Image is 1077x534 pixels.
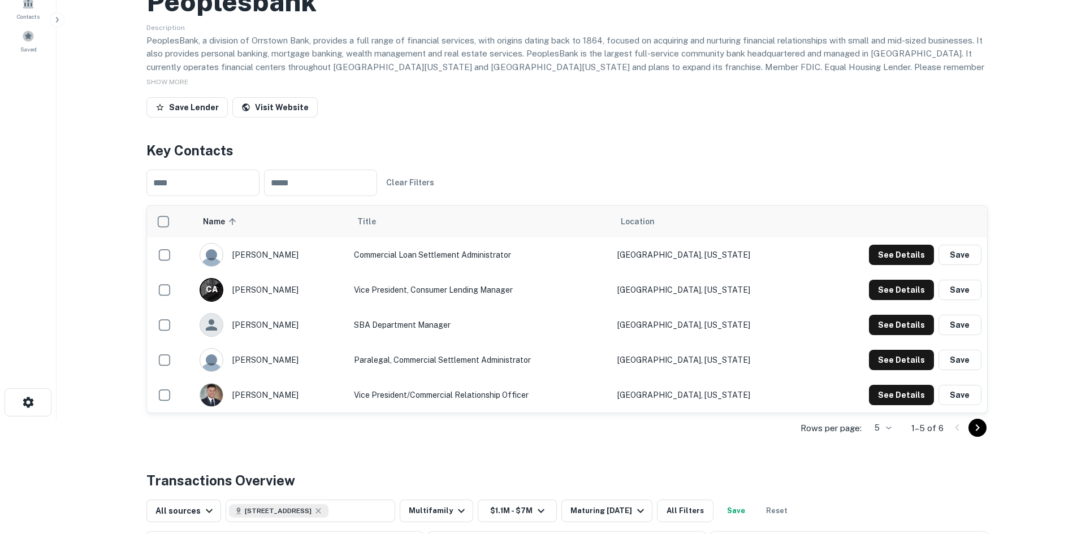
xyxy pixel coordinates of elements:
div: [PERSON_NAME] [200,348,343,372]
div: [PERSON_NAME] [200,383,343,407]
td: Vice President, Consumer Lending Manager [348,272,612,307]
a: Visit Website [232,97,318,118]
h4: Key Contacts [146,140,988,160]
p: Rows per page: [801,422,862,435]
div: Maturing [DATE] [570,504,647,518]
button: Go to next page [968,419,987,437]
td: [GEOGRAPHIC_DATA], [US_STATE] [612,272,814,307]
td: [GEOGRAPHIC_DATA], [US_STATE] [612,307,814,342]
div: scrollable content [147,206,987,413]
a: Saved [3,25,53,56]
button: Clear Filters [382,172,439,193]
span: Description [146,24,185,32]
div: 5 [866,420,893,436]
button: Save [938,245,981,265]
span: Saved [20,45,37,54]
button: See Details [869,245,934,265]
button: Maturing [DATE] [561,500,652,522]
button: Save Lender [146,97,228,118]
img: 9c8pery4andzj6ohjkjp54ma2 [200,349,223,371]
th: Location [612,206,814,237]
td: Paralegal, Commercial Settlement Administrator [348,342,612,377]
img: 9c8pery4andzj6ohjkjp54ma2 [200,244,223,266]
div: [PERSON_NAME] [200,313,343,337]
button: All sources [146,500,221,522]
th: Title [348,206,612,237]
th: Name [194,206,348,237]
button: Reset [759,500,795,522]
td: Commercial Loan Settlement Administrator [348,237,612,272]
span: Name [203,215,240,228]
p: C A [206,284,217,296]
button: See Details [869,315,934,335]
button: Save [938,280,981,300]
button: Save [938,350,981,370]
img: 1692043684488 [200,384,223,406]
div: All sources [155,504,216,518]
button: Save [938,385,981,405]
button: $1.1M - $7M [478,500,557,522]
td: [GEOGRAPHIC_DATA], [US_STATE] [612,237,814,272]
td: SBA Department Manager [348,307,612,342]
button: Save [938,315,981,335]
p: PeoplesBank, a division of Orrstown Bank, provides a full range of financial services, with origi... [146,34,988,87]
td: [GEOGRAPHIC_DATA], [US_STATE] [612,342,814,377]
span: SHOW MORE [146,78,188,86]
button: See Details [869,385,934,405]
button: All Filters [657,500,713,522]
div: [PERSON_NAME] [200,278,343,302]
p: 1–5 of 6 [911,422,944,435]
td: [GEOGRAPHIC_DATA], [US_STATE] [612,377,814,413]
h4: Transactions Overview [146,470,295,490]
span: Location [621,215,655,228]
button: Save your search to get updates of matches that match your search criteria. [718,500,754,522]
span: Contacts [17,12,40,21]
button: See Details [869,280,934,300]
iframe: Chat Widget [1020,444,1077,498]
div: [PERSON_NAME] [200,243,343,267]
span: Title [357,215,391,228]
td: Vice President/Commercial Relationship Officer [348,377,612,413]
button: See Details [869,350,934,370]
button: Multifamily [400,500,473,522]
span: [STREET_ADDRESS] [245,506,312,516]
